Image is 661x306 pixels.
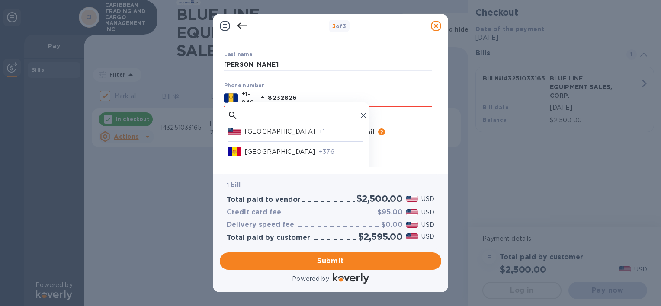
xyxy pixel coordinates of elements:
[227,234,310,242] h3: Total paid by customer
[245,127,315,136] p: [GEOGRAPHIC_DATA]
[241,89,254,107] p: +1-246
[268,92,432,105] input: Enter your phone number
[224,83,264,88] label: Phone number
[421,232,434,241] p: USD
[245,147,315,156] p: [GEOGRAPHIC_DATA]
[220,252,441,270] button: Submit
[421,220,434,229] p: USD
[333,273,369,284] img: Logo
[224,58,432,71] input: Enter your last name
[332,23,336,29] span: 3
[406,233,418,239] img: USD
[227,208,281,217] h3: Credit card fee
[319,147,363,156] p: +376
[227,221,294,229] h3: Delivery speed fee
[319,127,363,136] p: +1
[421,194,434,204] p: USD
[356,193,403,204] h2: $2,500.00
[228,147,241,156] img: AD
[406,209,418,215] img: USD
[377,208,403,217] h3: $95.00
[406,222,418,228] img: USD
[332,23,347,29] b: of 3
[227,196,301,204] h3: Total paid to vendor
[224,93,238,103] img: BB
[406,196,418,202] img: USD
[227,182,241,188] b: 1 bill
[227,256,434,266] span: Submit
[381,221,403,229] h3: $0.00
[228,127,241,136] img: US
[421,208,434,217] p: USD
[224,52,253,57] label: Last name
[292,274,329,284] p: Powered by
[358,231,403,242] h2: $2,595.00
